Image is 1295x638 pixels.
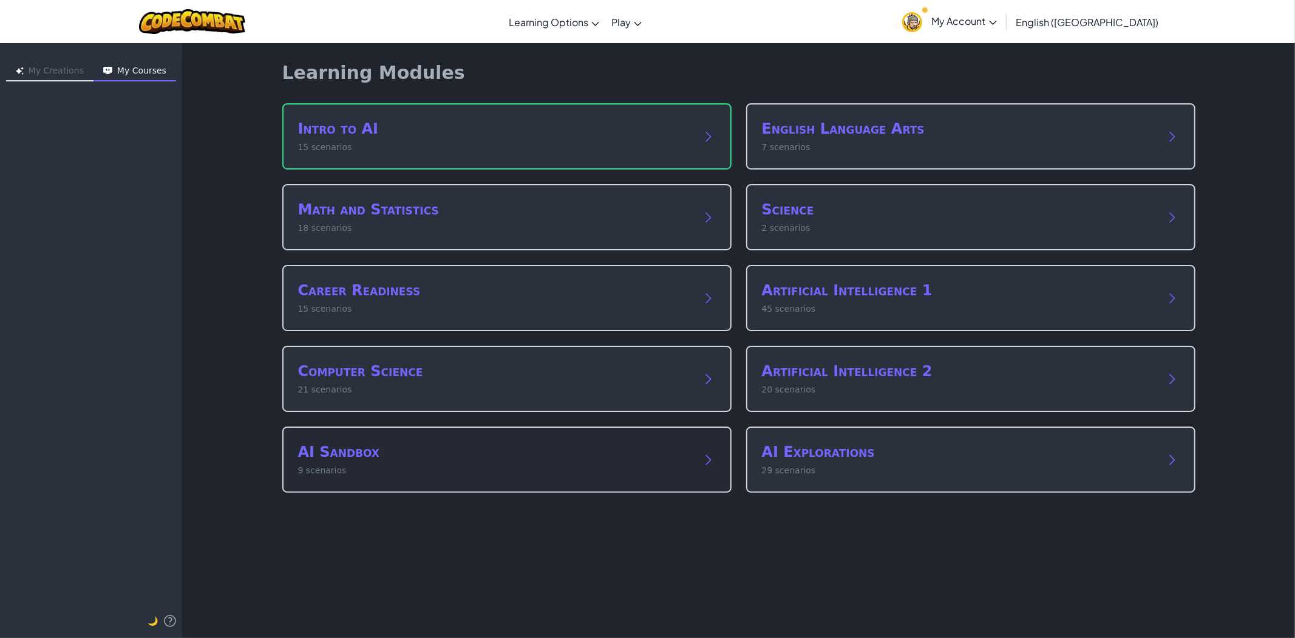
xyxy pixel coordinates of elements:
span: 🌙 [148,616,158,626]
span: English ([GEOGRAPHIC_DATA]) [1016,16,1159,29]
a: English ([GEOGRAPHIC_DATA]) [1010,5,1165,38]
span: Learning Options [509,16,588,29]
h2: Artificial Intelligence 2 [762,362,1155,381]
h2: AI Sandbox [298,442,692,462]
p: 20 scenarios [762,383,1155,396]
img: CodeCombat logo [139,9,245,34]
p: 18 scenarios [298,222,692,235]
a: Learning Options [503,5,605,38]
h2: Computer Science [298,362,692,381]
img: avatar [902,12,922,32]
button: My Creations [6,62,93,81]
h2: English Language Arts [762,119,1155,139]
span: Play [611,16,631,29]
p: 45 scenarios [762,303,1155,315]
a: Play [605,5,648,38]
h2: Math and Statistics [298,200,692,219]
button: 🌙 [148,614,158,628]
h2: AI Explorations [762,442,1155,462]
h2: Artificial Intelligence 1 [762,281,1155,300]
h1: Learning Modules [282,62,465,84]
button: My Courses [93,62,176,81]
h2: Intro to AI [298,119,692,139]
p: 29 scenarios [762,464,1155,477]
p: 7 scenarios [762,141,1155,154]
img: Icon [16,67,24,75]
h2: Career Readiness [298,281,692,300]
img: Icon [103,67,112,75]
p: 2 scenarios [762,222,1155,235]
h2: Science [762,200,1155,219]
p: 15 scenarios [298,303,692,315]
p: 21 scenarios [298,383,692,396]
p: 9 scenarios [298,464,692,477]
p: 15 scenarios [298,141,692,154]
a: My Account [896,2,1003,41]
span: My Account [932,15,997,27]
